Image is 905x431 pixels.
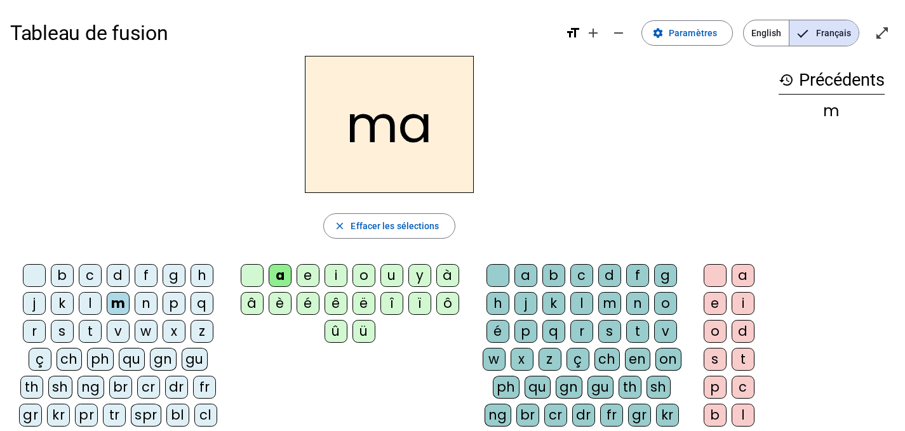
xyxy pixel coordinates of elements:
div: r [570,320,593,343]
div: p [163,292,185,315]
div: qu [119,348,145,371]
span: English [744,20,789,46]
div: h [486,292,509,315]
div: e [704,292,727,315]
div: gr [628,404,651,427]
div: ng [77,376,104,399]
div: v [654,320,677,343]
div: sh [48,376,72,399]
div: q [542,320,565,343]
h1: Tableau de fusion [10,13,555,53]
button: Paramètres [641,20,733,46]
div: h [191,264,213,287]
div: f [135,264,158,287]
button: Entrer en plein écran [869,20,895,46]
div: m [107,292,130,315]
button: Diminuer la taille de la police [606,20,631,46]
mat-icon: format_size [565,25,580,41]
div: spr [131,404,161,427]
div: gr [19,404,42,427]
div: c [732,376,754,399]
div: p [704,376,727,399]
div: b [542,264,565,287]
div: th [20,376,43,399]
div: cl [194,404,217,427]
h3: Précédents [779,66,885,95]
div: kr [656,404,679,427]
span: Effacer les sélections [351,218,439,234]
div: u [380,264,403,287]
div: cr [137,376,160,399]
div: r [23,320,46,343]
div: s [598,320,621,343]
span: Paramètres [669,25,717,41]
div: a [732,264,754,287]
div: v [107,320,130,343]
div: e [297,264,319,287]
div: û [325,320,347,343]
div: n [626,292,649,315]
div: s [51,320,74,343]
div: ph [87,348,114,371]
div: x [511,348,533,371]
div: ph [493,376,520,399]
div: dr [572,404,595,427]
div: q [191,292,213,315]
div: é [486,320,509,343]
div: l [79,292,102,315]
div: i [732,292,754,315]
div: b [51,264,74,287]
div: c [570,264,593,287]
div: t [79,320,102,343]
div: gn [556,376,582,399]
div: é [297,292,319,315]
div: l [732,404,754,427]
mat-icon: close [334,220,345,232]
div: th [619,376,641,399]
div: y [408,264,431,287]
div: a [269,264,292,287]
div: k [51,292,74,315]
mat-icon: settings [652,27,664,39]
button: Effacer les sélections [323,213,455,239]
div: fr [193,376,216,399]
div: j [23,292,46,315]
div: ng [485,404,511,427]
div: k [542,292,565,315]
div: dr [165,376,188,399]
div: cr [544,404,567,427]
div: z [539,348,561,371]
div: gu [182,348,208,371]
div: ü [352,320,375,343]
mat-button-toggle-group: Language selection [743,20,859,46]
div: z [191,320,213,343]
div: ç [29,348,51,371]
div: o [704,320,727,343]
div: i [325,264,347,287]
div: m [598,292,621,315]
div: ch [594,348,620,371]
div: g [163,264,185,287]
div: w [135,320,158,343]
mat-icon: add [586,25,601,41]
div: â [241,292,264,315]
div: j [514,292,537,315]
div: ch [57,348,82,371]
div: è [269,292,292,315]
div: gu [587,376,613,399]
div: fr [600,404,623,427]
div: x [163,320,185,343]
div: ï [408,292,431,315]
div: ô [436,292,459,315]
div: w [483,348,506,371]
div: d [598,264,621,287]
div: tr [103,404,126,427]
mat-icon: open_in_full [875,25,890,41]
div: ç [566,348,589,371]
div: p [514,320,537,343]
div: on [655,348,681,371]
div: b [704,404,727,427]
div: s [704,348,727,371]
div: à [436,264,459,287]
div: d [107,264,130,287]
